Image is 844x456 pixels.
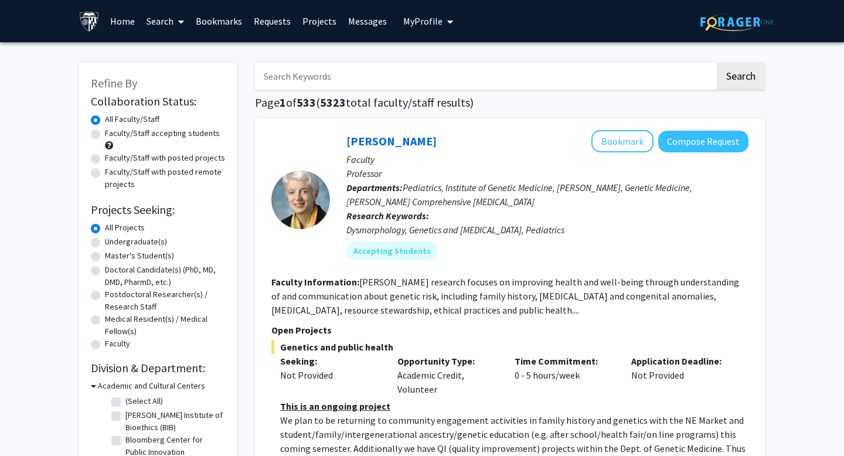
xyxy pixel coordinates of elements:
[346,182,403,193] b: Departments:
[105,338,130,350] label: Faculty
[346,210,429,222] b: Research Keywords:
[297,1,342,42] a: Projects
[280,368,380,382] div: Not Provided
[658,131,748,152] button: Compose Request to Joann Bodurtha
[248,1,297,42] a: Requests
[280,354,380,368] p: Seeking:
[98,380,205,392] h3: Academic and Cultural Centers
[105,250,174,262] label: Master's Student(s)
[91,94,226,108] h2: Collaboration Status:
[255,96,765,110] h1: Page of ( total faculty/staff results)
[794,403,835,447] iframe: Chat
[297,95,316,110] span: 533
[271,323,748,337] p: Open Projects
[506,354,623,396] div: 0 - 5 hours/week
[515,354,614,368] p: Time Commitment:
[346,166,748,181] p: Professor
[105,236,167,248] label: Undergraduate(s)
[389,354,506,396] div: Academic Credit, Volunteer
[91,76,137,90] span: Refine By
[125,409,223,434] label: [PERSON_NAME] Institute of Bioethics (BIB)
[105,222,145,234] label: All Projects
[125,395,163,407] label: (Select All)
[346,152,748,166] p: Faculty
[255,63,715,90] input: Search Keywords
[346,241,438,260] mat-chip: Accepting Students
[397,354,497,368] p: Opportunity Type:
[105,166,226,190] label: Faculty/Staff with posted remote projects
[280,95,286,110] span: 1
[271,276,739,316] fg-read-more: [PERSON_NAME] research focuses on improving health and well-being through understanding of and co...
[403,15,443,27] span: My Profile
[104,1,141,42] a: Home
[91,361,226,375] h2: Division & Department:
[141,1,190,42] a: Search
[342,1,393,42] a: Messages
[271,340,748,354] span: Genetics and public health
[631,354,731,368] p: Application Deadline:
[105,113,159,125] label: All Faculty/Staff
[717,63,765,90] button: Search
[190,1,248,42] a: Bookmarks
[280,400,390,412] u: This is an ongoing project
[105,264,226,288] label: Doctoral Candidate(s) (PhD, MD, DMD, PharmD, etc.)
[591,130,654,152] button: Add Joann Bodurtha to Bookmarks
[79,11,100,32] img: Johns Hopkins University Logo
[320,95,346,110] span: 5323
[346,182,692,207] span: Pediatrics, Institute of Genetic Medicine, [PERSON_NAME], Genetic Medicine, [PERSON_NAME] Compreh...
[105,288,226,313] label: Postdoctoral Researcher(s) / Research Staff
[271,276,359,288] b: Faculty Information:
[91,203,226,217] h2: Projects Seeking:
[105,127,220,139] label: Faculty/Staff accepting students
[622,354,740,396] div: Not Provided
[346,223,748,237] div: Dysmorphology, Genetics and [MEDICAL_DATA], Pediatrics
[105,152,225,164] label: Faculty/Staff with posted projects
[700,13,774,31] img: ForagerOne Logo
[346,134,437,148] a: [PERSON_NAME]
[105,313,226,338] label: Medical Resident(s) / Medical Fellow(s)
